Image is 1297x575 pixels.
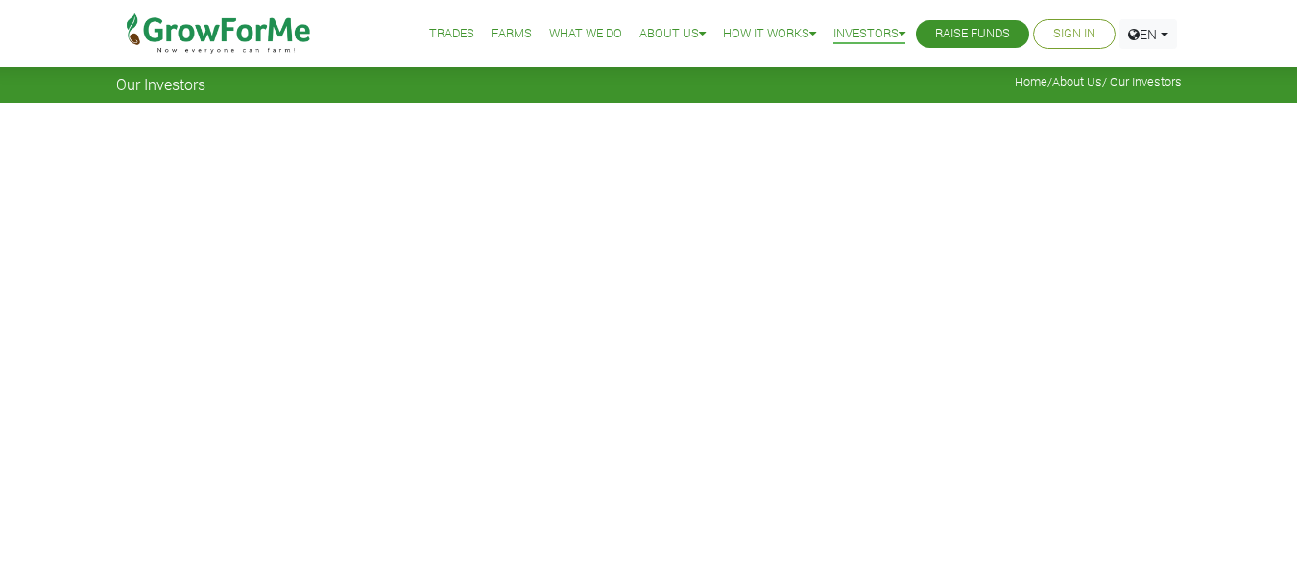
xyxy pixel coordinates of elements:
[1052,74,1102,89] a: About Us
[723,24,816,44] a: How it Works
[429,24,474,44] a: Trades
[549,24,622,44] a: What We Do
[1053,24,1095,44] a: Sign In
[492,24,532,44] a: Farms
[935,24,1010,44] a: Raise Funds
[1015,75,1182,89] span: / / Our Investors
[639,24,706,44] a: About Us
[1015,74,1047,89] a: Home
[833,24,905,44] a: Investors
[1119,19,1177,49] a: EN
[116,75,205,93] span: Our Investors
